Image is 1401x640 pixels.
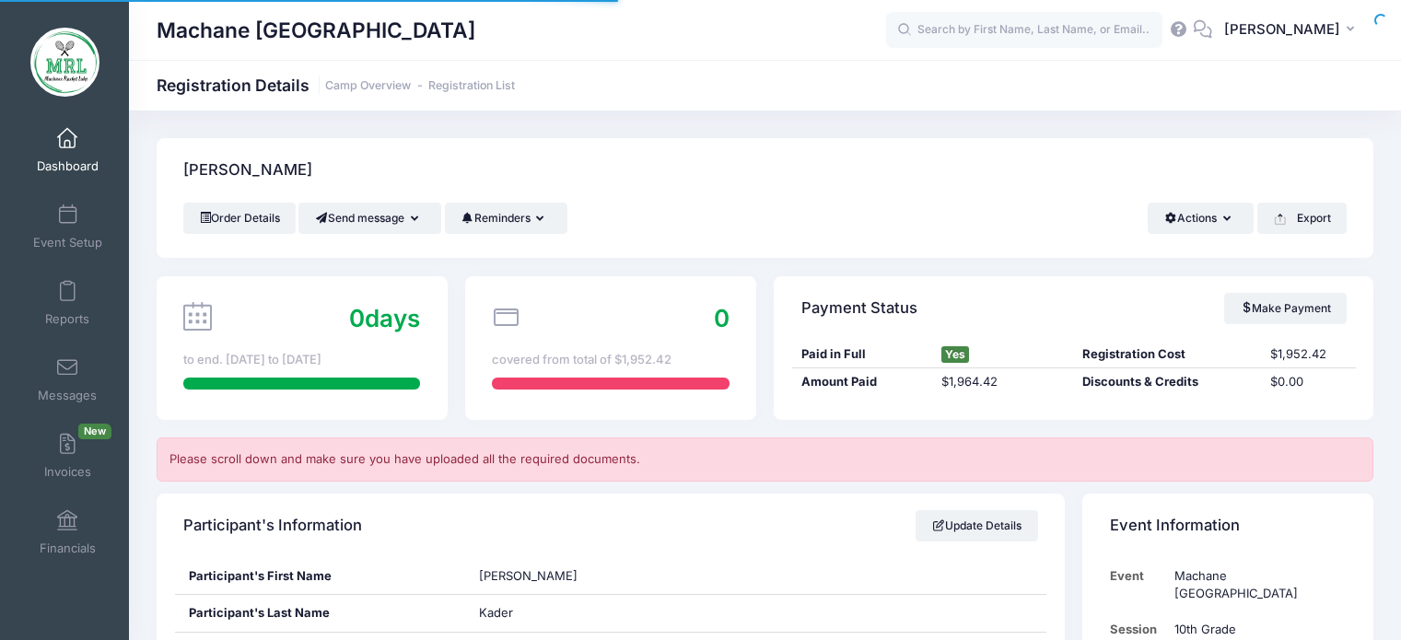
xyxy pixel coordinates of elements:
[30,28,99,97] img: Machane Racket Lake
[1224,19,1340,40] span: [PERSON_NAME]
[479,605,513,620] span: Kader
[1074,373,1262,391] div: Discounts & Credits
[479,568,578,583] span: [PERSON_NAME]
[1110,558,1166,612] td: Event
[157,9,475,52] h1: Machane [GEOGRAPHIC_DATA]
[24,347,111,412] a: Messages
[1212,9,1373,52] button: [PERSON_NAME]
[916,510,1038,541] a: Update Details
[24,424,111,488] a: InvoicesNew
[24,271,111,335] a: Reports
[801,282,917,334] h4: Payment Status
[1257,203,1347,234] button: Export
[941,346,969,363] span: Yes
[1074,345,1262,364] div: Registration Cost
[714,304,730,332] span: 0
[1224,293,1347,324] a: Make Payment
[38,388,97,403] span: Messages
[33,235,102,250] span: Event Setup
[349,300,420,336] div: days
[349,304,365,332] span: 0
[157,437,1373,482] div: Please scroll down and make sure you have uploaded all the required documents.
[298,203,441,234] button: Send message
[24,118,111,182] a: Dashboard
[45,311,89,327] span: Reports
[1110,499,1240,552] h4: Event Information
[24,194,111,259] a: Event Setup
[1148,203,1254,234] button: Actions
[183,351,420,369] div: to end. [DATE] to [DATE]
[183,203,296,234] a: Order Details
[428,79,515,93] a: Registration List
[157,76,515,95] h1: Registration Details
[183,499,362,552] h4: Participant's Information
[325,79,411,93] a: Camp Overview
[175,595,466,632] div: Participant's Last Name
[175,558,466,595] div: Participant's First Name
[183,145,312,197] h4: [PERSON_NAME]
[44,464,91,480] span: Invoices
[40,541,96,556] span: Financials
[445,203,567,234] button: Reminders
[933,373,1074,391] div: $1,964.42
[37,158,99,174] span: Dashboard
[78,424,111,439] span: New
[1262,373,1356,391] div: $0.00
[492,351,729,369] div: covered from total of $1,952.42
[1262,345,1356,364] div: $1,952.42
[792,345,933,364] div: Paid in Full
[886,12,1162,49] input: Search by First Name, Last Name, or Email...
[792,373,933,391] div: Amount Paid
[24,500,111,564] a: Financials
[1165,558,1346,612] td: Machane [GEOGRAPHIC_DATA]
